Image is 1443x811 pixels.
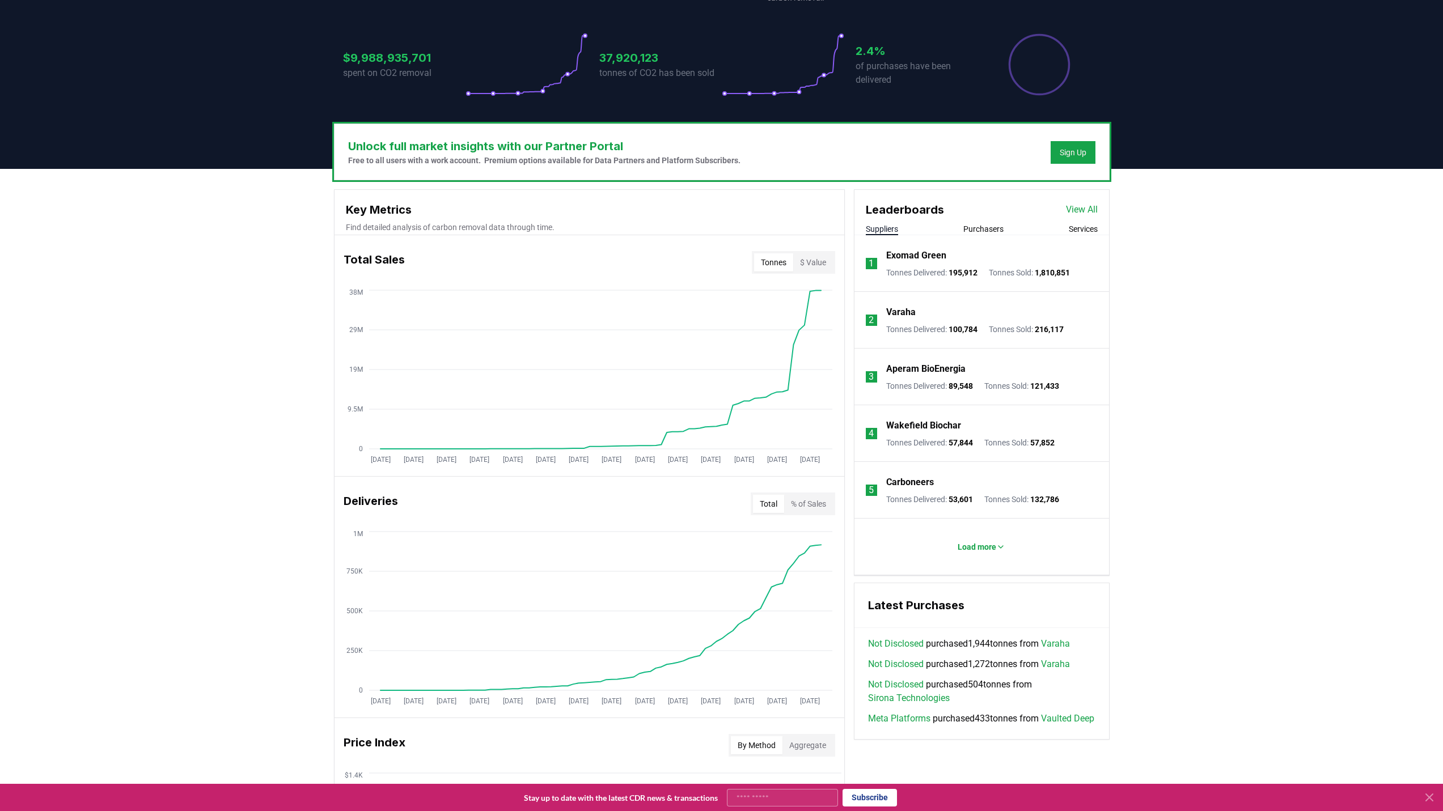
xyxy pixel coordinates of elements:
[343,66,466,80] p: spent on CO2 removal
[793,253,833,271] button: $ Value
[800,456,820,464] tspan: [DATE]
[1030,495,1059,504] span: 132,786
[800,697,820,705] tspan: [DATE]
[856,60,978,87] p: of purchases have been delivered
[989,324,1064,335] p: Tonnes Sold :
[346,567,363,575] tspan: 750K
[1069,223,1098,235] button: Services
[886,380,973,392] p: Tonnes Delivered :
[1030,381,1059,390] span: 121,433
[866,201,944,218] h3: Leaderboards
[1035,325,1064,334] span: 216,117
[869,427,874,440] p: 4
[348,405,363,413] tspan: 9.5M
[989,267,1070,278] p: Tonnes Sold :
[1060,147,1086,158] a: Sign Up
[370,697,390,705] tspan: [DATE]
[344,251,405,274] h3: Total Sales
[949,325,977,334] span: 100,784
[344,492,398,515] h3: Deliveries
[886,362,966,376] a: Aperam BioEnergia
[869,313,874,327] p: 2
[984,380,1059,392] p: Tonnes Sold :
[731,736,782,754] button: By Method
[868,657,924,671] a: Not Disclosed
[403,697,423,705] tspan: [DATE]
[502,456,522,464] tspan: [DATE]
[949,268,977,277] span: 195,912
[869,483,874,497] p: 5
[886,305,916,319] a: Varaha
[869,370,874,384] p: 3
[1051,141,1095,164] button: Sign Up
[346,222,833,233] p: Find detailed analysis of carbon removal data through time.
[767,456,786,464] tspan: [DATE]
[868,712,930,725] a: Meta Platforms
[535,697,555,705] tspan: [DATE]
[886,437,973,448] p: Tonnes Delivered :
[469,697,489,705] tspan: [DATE]
[868,712,1094,725] span: purchased 433 tonnes from
[958,541,996,553] p: Load more
[949,536,1014,558] button: Load more
[346,647,363,655] tspan: 250K
[1041,637,1070,651] a: Varaha
[734,697,754,705] tspan: [DATE]
[868,637,924,651] a: Not Disclosed
[784,495,833,513] button: % of Sales
[868,597,1095,614] h3: Latest Purchases
[868,678,1095,705] span: purchased 504 tonnes from
[1030,438,1055,447] span: 57,852
[602,456,621,464] tspan: [DATE]
[868,678,924,691] a: Not Disclosed
[886,419,961,432] a: Wakefield Biochar
[1066,203,1098,216] a: View All
[949,438,973,447] span: 57,844
[359,445,363,453] tspan: 0
[353,530,363,538] tspan: 1M
[349,366,363,373] tspan: 19M
[984,494,1059,505] p: Tonnes Sold :
[346,201,833,218] h3: Key Metrics
[348,138,740,155] h3: Unlock full market insights with our Partner Portal
[346,607,363,615] tspan: 500K
[437,456,456,464] tspan: [DATE]
[569,456,589,464] tspan: [DATE]
[782,736,833,754] button: Aggregate
[734,456,754,464] tspan: [DATE]
[469,456,489,464] tspan: [DATE]
[767,697,786,705] tspan: [DATE]
[886,475,934,489] a: Carboneers
[868,691,950,705] a: Sirona Technologies
[370,456,390,464] tspan: [DATE]
[868,637,1070,651] span: purchased 1,944 tonnes from
[359,686,363,694] tspan: 0
[599,66,722,80] p: tonnes of CO2 has been sold
[886,249,946,262] a: Exomad Green
[437,697,456,705] tspan: [DATE]
[949,495,973,504] span: 53,601
[963,223,1004,235] button: Purchasers
[667,697,687,705] tspan: [DATE]
[869,257,874,270] p: 1
[667,456,687,464] tspan: [DATE]
[886,324,977,335] p: Tonnes Delivered :
[984,437,1055,448] p: Tonnes Sold :
[348,155,740,166] p: Free to all users with a work account. Premium options available for Data Partners and Platform S...
[349,288,363,296] tspan: 38M
[502,697,522,705] tspan: [DATE]
[868,657,1070,671] span: purchased 1,272 tonnes from
[602,697,621,705] tspan: [DATE]
[701,456,721,464] tspan: [DATE]
[569,697,589,705] tspan: [DATE]
[349,326,363,334] tspan: 29M
[403,456,423,464] tspan: [DATE]
[535,456,555,464] tspan: [DATE]
[886,267,977,278] p: Tonnes Delivered :
[1008,33,1071,96] div: Percentage of sales delivered
[1041,657,1070,671] a: Varaha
